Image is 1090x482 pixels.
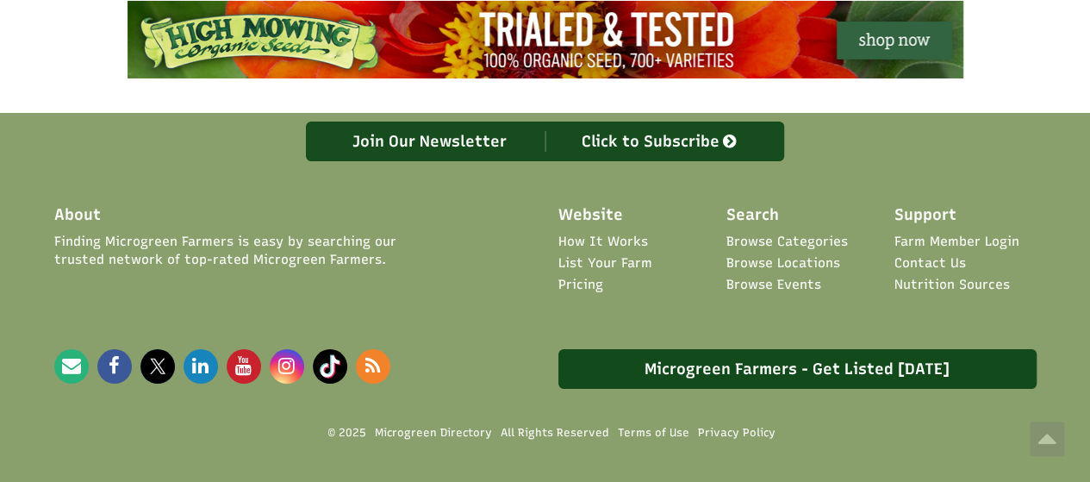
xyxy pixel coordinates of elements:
img: High [128,1,963,78]
span: About [54,204,101,227]
a: Farm Member Login [894,233,1019,251]
span: Website [558,204,623,227]
span: Search [726,204,779,227]
a: Microgreen Farmers - Get Listed [DATE] [558,349,1037,389]
span: Finding Microgreen Farmers is easy by searching our trusted network of top-rated Microgreen Farmers. [54,233,449,270]
a: Browse Locations [726,254,840,272]
img: Microgreen Directory X [140,349,175,384]
a: Browse Events [726,276,821,294]
a: Nutrition Sources [894,276,1010,294]
a: List Your Farm [558,254,652,272]
div: Click to Subscribe [545,131,775,152]
a: Join Our Newsletter Click to Subscribe [306,122,784,161]
a: Terms of Use [618,425,689,441]
img: Microgreen Directory Tiktok [313,349,347,384]
span: All Rights Reserved [501,425,609,441]
span: © 2025 [328,426,366,441]
a: How It Works [558,233,648,251]
span: Support [894,204,956,227]
a: Microgreen Directory [375,425,492,441]
a: Privacy Policy [698,425,775,441]
a: Browse Categories [726,233,848,251]
a: Contact Us [894,254,966,272]
a: Pricing [558,276,603,294]
div: Join Our Newsletter [315,131,545,152]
